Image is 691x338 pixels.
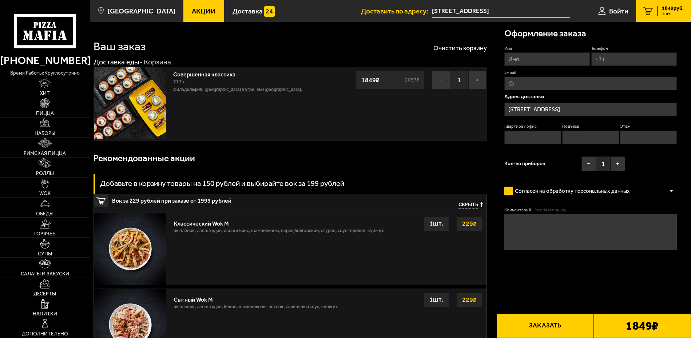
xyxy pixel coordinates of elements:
[34,231,55,236] span: Горячее
[108,8,175,15] span: [GEOGRAPHIC_DATA]
[562,123,619,130] label: Подъезд
[504,69,677,76] label: E-mail
[112,194,348,204] span: Вок за 229 рублей при заказе от 1999 рублей
[174,303,338,314] p: цыпленок, лапша удон, бекон, шампиньоны, чеснок, сливочный соус, кунжут.
[460,293,478,307] strong: 229 ₽
[360,73,381,87] strong: 1849 ₽
[611,156,625,171] button: +
[144,57,171,67] div: Корзина
[460,217,478,231] strong: 229 ₽
[22,331,68,337] span: Дополнительно
[24,151,66,156] span: Римская пицца
[39,191,51,196] span: WOK
[192,8,216,15] span: Акции
[504,77,677,90] input: @
[424,293,449,307] div: 1 шт.
[36,211,53,216] span: Обеды
[662,6,684,11] span: 1849 руб.
[36,171,54,176] span: Роллы
[504,45,590,52] label: Имя
[591,45,677,52] label: Телефон
[33,311,57,317] span: Напитки
[433,45,487,51] button: Очистить корзину
[36,111,54,116] span: Пицца
[173,86,333,93] p: Филадельфия, [GEOGRAPHIC_DATA] в угре, Эби [GEOGRAPHIC_DATA].
[497,314,594,338] button: Заказать
[596,156,611,171] span: 1
[100,180,344,187] h3: Добавьте в корзину товары на 150 рублей и выбирайте вок за 199 рублей
[94,154,195,163] h3: Рекомендованные акции
[458,202,483,209] button: Скрыть
[38,251,52,257] span: Супы
[424,216,449,231] div: 1 шт.
[450,71,468,89] span: 1
[35,131,55,136] span: Наборы
[174,293,338,303] div: Сытный Wok M
[626,320,659,332] b: 1849 ₽
[662,12,684,16] span: 1 шт.
[94,212,487,285] a: Классический Wok Mцыпленок, лапша удон, овощи микс, шампиньоны, перец болгарский, огурец, соус те...
[173,79,185,85] span: 717 г
[33,291,56,297] span: Десерты
[504,52,590,66] input: Имя
[94,41,146,52] h1: Ваш заказ
[581,156,596,171] button: −
[504,29,586,38] h3: Оформление заказа
[173,69,243,78] a: Совершенная классика
[468,71,487,89] button: +
[504,94,677,99] p: Адрес доставки
[174,227,385,238] p: цыпленок, лапша удон, овощи микс, шампиньоны, перец болгарский, огурец, соус терияки, кунжут.
[21,271,69,277] span: Салаты и закуски
[458,202,478,209] span: Скрыть
[591,52,677,66] input: +7 (
[432,4,570,18] input: Ваш адрес доставки
[404,77,421,83] s: 2057 ₽
[504,184,637,198] label: Согласен на обработку персональных данных
[361,8,432,15] span: Доставить по адресу:
[504,207,677,213] label: Комментарий
[40,91,50,96] span: Хит
[174,216,385,227] div: Классический Wok M
[620,123,677,130] label: Этаж
[504,123,561,130] label: Квартира / офис
[94,58,143,66] a: Доставка еды-
[609,8,628,15] span: Войти
[233,8,263,15] span: Доставка
[535,207,566,213] span: (необязательно)
[264,6,275,17] img: 15daf4d41897b9f0e9f617042186c801.svg
[504,161,545,166] span: Кол-во приборов
[432,71,450,89] button: −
